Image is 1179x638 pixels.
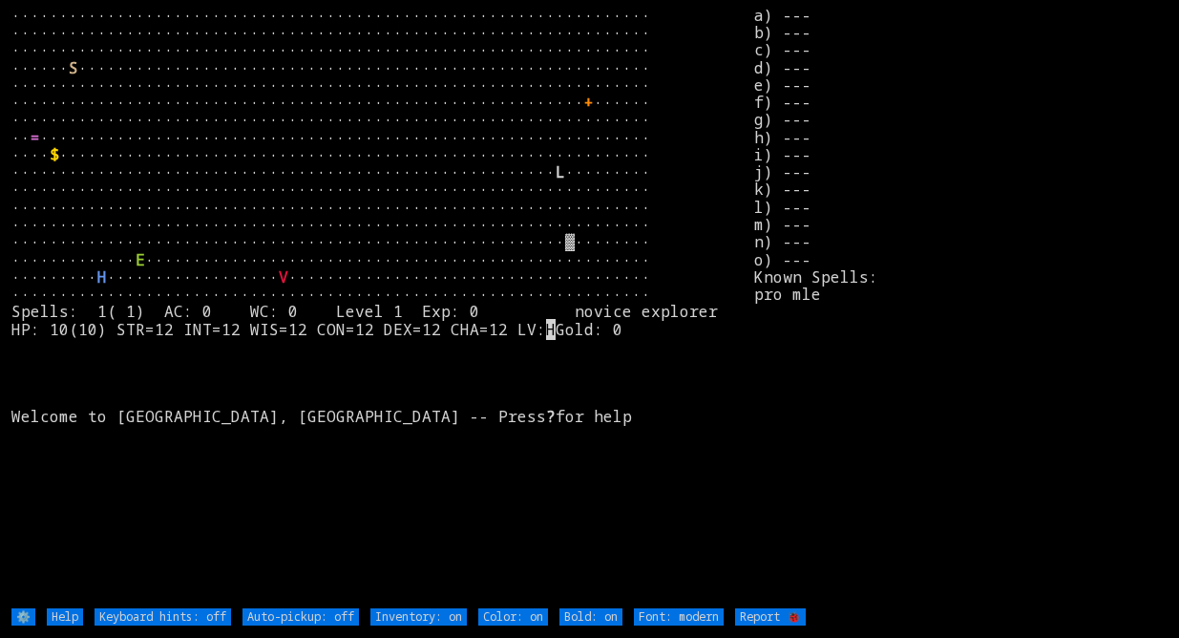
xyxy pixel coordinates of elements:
[634,608,724,626] input: Font: modern
[50,144,59,165] font: $
[95,608,231,626] input: Keyboard hints: off
[136,249,145,270] font: E
[556,161,565,182] font: L
[735,608,806,626] input: Report 🐞
[242,608,359,626] input: Auto-pickup: off
[279,266,288,287] font: V
[11,608,35,626] input: ⚙️
[754,7,1167,606] stats: a) --- b) --- c) --- d) --- e) --- f) --- g) --- h) --- i) --- j) --- k) --- l) --- m) --- n) ---...
[69,57,78,78] font: S
[478,608,548,626] input: Color: on
[584,92,594,113] font: +
[11,7,754,606] larn: ··································································· ·····························...
[47,608,83,626] input: Help
[97,266,107,287] font: H
[370,608,467,626] input: Inventory: on
[546,319,556,340] mark: H
[31,127,40,148] font: =
[559,608,622,626] input: Bold: on
[546,406,556,427] b: ?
